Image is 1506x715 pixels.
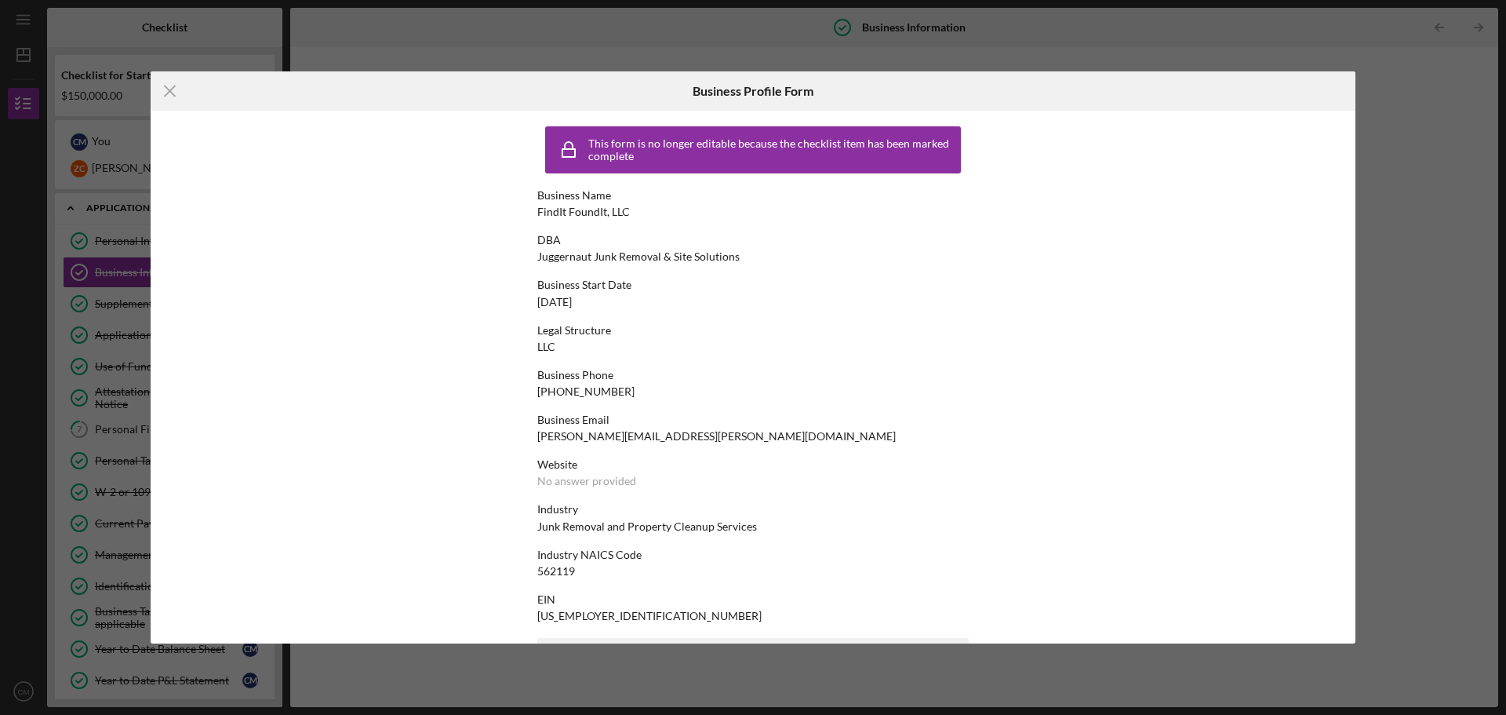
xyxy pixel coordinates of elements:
div: Industry NAICS Code [537,549,969,561]
div: Business Email [537,414,969,426]
div: LLC [537,341,555,353]
div: Industry [537,503,969,516]
div: [US_EMPLOYER_IDENTIFICATION_NUMBER] [537,610,762,622]
div: [PHONE_NUMBER] [537,385,635,398]
div: No answer provided [537,475,636,487]
div: EIN [537,593,969,606]
div: Legal Structure [537,324,969,337]
div: This form is no longer editable because the checklist item has been marked complete [588,137,957,162]
div: Business Phone [537,369,969,381]
div: FindIt FoundIt, LLC [537,206,630,218]
h6: Business Profile Form [693,84,813,98]
div: DBA [537,234,969,246]
div: Juggernaut Junk Removal & Site Solutions [537,250,740,263]
div: [PERSON_NAME][EMAIL_ADDRESS][PERSON_NAME][DOMAIN_NAME] [537,430,896,443]
div: [DATE] [537,296,572,308]
div: Junk Removal and Property Cleanup Services [537,520,757,533]
div: 562119 [537,565,575,578]
div: Website [537,458,969,471]
div: Business Name [537,189,969,202]
div: Business Start Date [537,279,969,291]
